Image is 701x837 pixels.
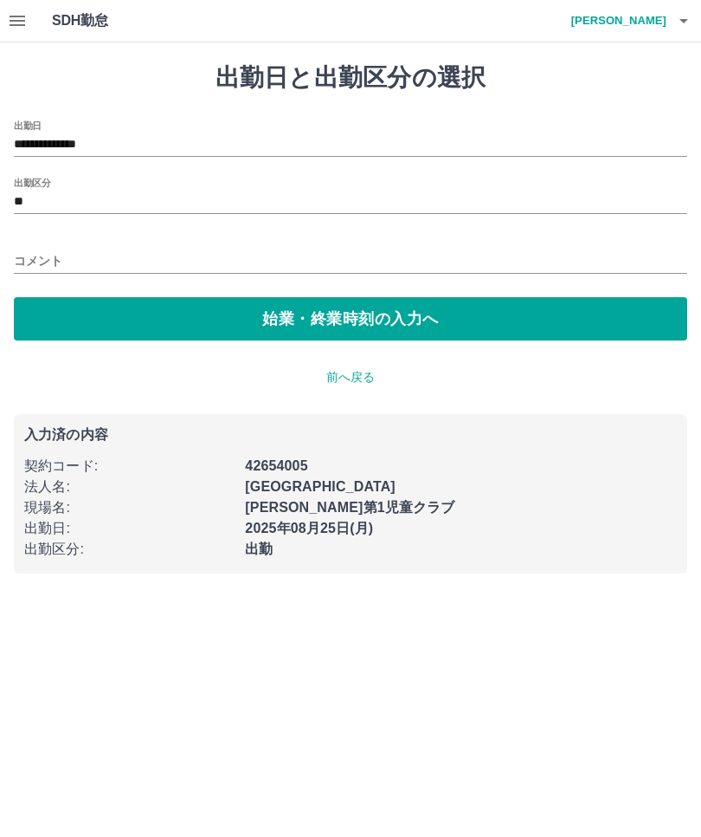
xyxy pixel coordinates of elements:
b: 出勤 [245,542,273,556]
label: 出勤日 [14,119,42,132]
b: [GEOGRAPHIC_DATA] [245,479,396,494]
p: 法人名 : [24,477,235,497]
p: 出勤区分 : [24,539,235,560]
label: 出勤区分 [14,176,50,189]
p: 現場名 : [24,497,235,518]
h1: 出勤日と出勤区分の選択 [14,63,687,93]
p: 出勤日 : [24,518,235,539]
b: [PERSON_NAME]第1児童クラブ [245,500,454,515]
p: 契約コード : [24,456,235,477]
b: 42654005 [245,458,307,473]
b: 2025年08月25日(月) [245,521,373,535]
p: 前へ戻る [14,368,687,386]
p: 入力済の内容 [24,428,677,442]
button: 始業・終業時刻の入力へ [14,297,687,341]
